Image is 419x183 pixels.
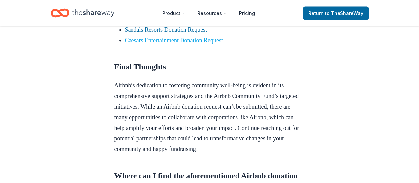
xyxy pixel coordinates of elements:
button: Resources [192,7,233,20]
a: Home [51,5,114,21]
a: Sandals Resorts Donation Request [125,26,207,33]
a: Caesars Entertainment Donation Request [125,37,223,44]
nav: Main [157,5,260,21]
h2: Final Thoughts [114,61,305,72]
a: Pricing [234,7,260,20]
span: Return [308,9,363,17]
a: Returnto TheShareWay [303,7,369,20]
button: Product [157,7,191,20]
span: to TheShareWay [325,10,363,16]
p: Airbnb’s dedication to fostering community well-being is evident in its comprehensive support str... [114,80,305,154]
